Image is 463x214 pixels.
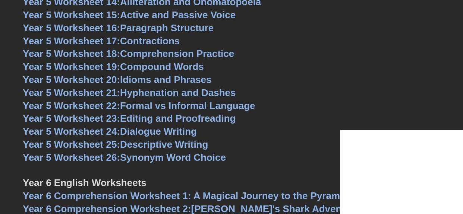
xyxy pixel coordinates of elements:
[23,87,236,98] a: Year 5 Worksheet 21:Hyphenation and Dashes
[23,87,120,98] span: Year 5 Worksheet 21:
[23,9,120,20] span: Year 5 Worksheet 15:
[23,113,236,124] a: Year 5 Worksheet 23:Editing and Proofreading
[23,190,354,201] a: Year 6 Comprehension Worksheet 1: A Magical Journey to the Pyramids
[23,139,208,150] a: Year 5 Worksheet 25:Descriptive Writing
[340,130,463,214] iframe: Chat Widget
[23,139,120,150] span: Year 5 Worksheet 25:
[23,152,226,163] a: Year 5 Worksheet 26:Synonym Word Choice
[23,113,120,124] span: Year 5 Worksheet 23:
[23,74,120,85] span: Year 5 Worksheet 20:
[23,35,180,47] a: Year 5 Worksheet 17:Contractions
[23,22,120,33] span: Year 5 Worksheet 16:
[23,100,255,111] a: Year 5 Worksheet 22:Formal vs Informal Language
[23,100,120,111] span: Year 5 Worksheet 22:
[23,61,204,72] a: Year 5 Worksheet 19:Compound Words
[23,165,440,190] h3: Year 6 English Worksheets
[23,126,120,137] span: Year 5 Worksheet 24:
[23,22,214,33] a: Year 5 Worksheet 16:Paragraph Structure
[23,48,120,59] span: Year 5 Worksheet 18:
[23,61,120,72] span: Year 5 Worksheet 19:
[23,35,120,47] span: Year 5 Worksheet 17:
[23,48,234,59] a: Year 5 Worksheet 18:Comprehension Practice
[23,9,236,20] a: Year 5 Worksheet 15:Active and Passive Voice
[23,152,120,163] span: Year 5 Worksheet 26:
[23,74,211,85] a: Year 5 Worksheet 20:Idioms and Phrases
[23,126,197,137] a: Year 5 Worksheet 24:Dialogue Writing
